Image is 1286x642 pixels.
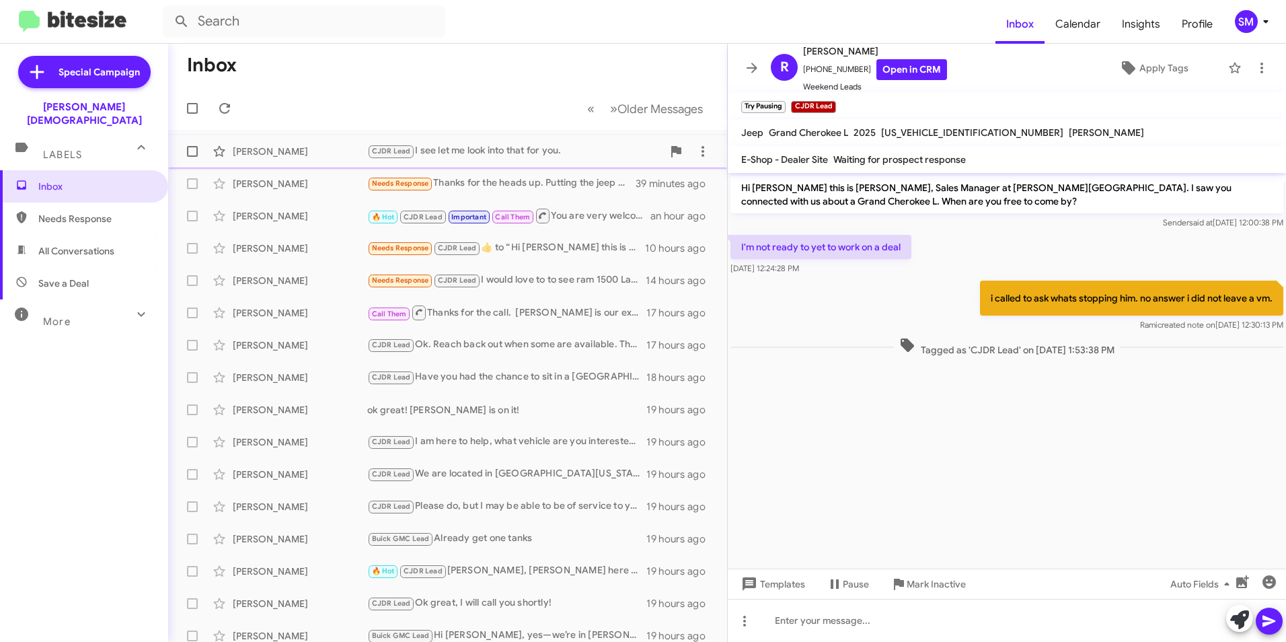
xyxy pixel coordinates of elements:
[372,470,411,478] span: CJDR Lead
[233,565,367,578] div: [PERSON_NAME]
[404,567,443,575] span: CJDR Lead
[367,337,646,353] div: Ok. Reach back out when some are available. Thank you
[646,403,716,417] div: 19 hours ago
[438,244,477,252] span: CJDR Lead
[646,435,716,449] div: 19 hours ago
[372,179,429,188] span: Needs Response
[881,127,1063,139] span: [US_VEHICLE_IDENTIFICATION_NUMBER]
[372,631,430,640] span: Buick GMC Lead
[880,572,977,596] button: Mark Inactive
[43,149,82,161] span: Labels
[1223,10,1271,33] button: SM
[1171,5,1223,44] a: Profile
[438,276,477,285] span: CJDR Lead
[1069,127,1144,139] span: [PERSON_NAME]
[233,145,367,158] div: [PERSON_NAME]
[233,177,367,190] div: [PERSON_NAME]
[1170,572,1235,596] span: Auto Fields
[233,500,367,513] div: [PERSON_NAME]
[367,143,663,159] div: I see let me look into that for you.
[404,213,443,221] span: CJDR Lead
[233,371,367,384] div: [PERSON_NAME]
[1085,56,1221,80] button: Apply Tags
[1111,5,1171,44] a: Insights
[367,499,646,514] div: Please do, but I may be able to be of service to you. Why is it a bad time?
[372,567,395,575] span: 🔥 Hot
[1158,320,1215,330] span: created note on
[233,242,367,255] div: [PERSON_NAME]
[816,572,880,596] button: Pause
[730,235,911,259] p: I'm not ready to yet to work on a deal
[367,176,636,191] div: Thanks for the heads up. Putting the jeep on hold for awhile
[646,338,716,352] div: 17 hours ago
[233,306,367,320] div: [PERSON_NAME]
[617,102,703,116] span: Older Messages
[646,532,716,546] div: 19 hours ago
[372,213,395,221] span: 🔥 Hot
[894,337,1120,357] span: Tagged as 'CJDR Lead' on [DATE] 1:53:38 PM
[803,59,947,80] span: [PHONE_NUMBER]
[38,212,153,225] span: Needs Response
[372,276,429,285] span: Needs Response
[187,55,237,76] h1: Inbox
[233,435,367,449] div: [PERSON_NAME]
[38,244,114,258] span: All Conversations
[163,5,445,38] input: Search
[233,209,367,223] div: [PERSON_NAME]
[372,147,411,155] span: CJDR Lead
[367,596,646,611] div: Ok great, I will call you shortly!
[367,207,650,224] div: You are very welcome. Let us know if anything chnages.
[233,597,367,610] div: [PERSON_NAME]
[233,468,367,481] div: [PERSON_NAME]
[451,213,486,221] span: Important
[739,572,805,596] span: Templates
[646,500,716,513] div: 19 hours ago
[38,277,89,290] span: Save a Deal
[367,304,646,321] div: Thanks for the call. [PERSON_NAME] is our expert on EV vehicles. His contact number is [PHONE_NUM...
[741,101,786,113] small: Try Pausing
[646,371,716,384] div: 18 hours ago
[233,532,367,546] div: [PERSON_NAME]
[579,95,603,122] button: Previous
[38,180,153,193] span: Inbox
[1163,217,1283,227] span: Sender [DATE] 12:00:38 PM
[372,310,407,318] span: Call Them
[843,572,869,596] span: Pause
[495,213,530,221] span: Call Them
[854,127,876,139] span: 2025
[646,597,716,610] div: 19 hours ago
[636,177,716,190] div: 39 minutes ago
[995,5,1045,44] a: Inbox
[728,572,816,596] button: Templates
[367,273,646,288] div: I would love to to see ram 1500 Laramie or limited with the rain box
[1045,5,1111,44] a: Calendar
[803,80,947,94] span: Weekend Leads
[791,101,835,113] small: CJDR Lead
[1189,217,1213,227] span: said at
[233,274,367,287] div: [PERSON_NAME]
[233,403,367,417] div: [PERSON_NAME]
[646,274,716,287] div: 14 hours ago
[980,281,1283,316] p: i called to ask whats stopping him. no answer i did not leave a vm.
[730,176,1283,213] p: Hi [PERSON_NAME] this is [PERSON_NAME], Sales Manager at [PERSON_NAME][GEOGRAPHIC_DATA]. I saw yo...
[367,240,645,256] div: ​👍​ to “ Hi [PERSON_NAME] this is [PERSON_NAME], Sales Manager at [PERSON_NAME][GEOGRAPHIC_DATA]....
[372,502,411,511] span: CJDR Lead
[367,403,646,417] div: ok great! [PERSON_NAME] is on it!
[730,263,799,273] span: [DATE] 12:24:28 PM
[372,244,429,252] span: Needs Response
[580,95,711,122] nav: Page navigation example
[372,599,411,608] span: CJDR Lead
[367,531,646,546] div: Already get one tanks
[367,369,646,385] div: Have you had the chance to sit in a [GEOGRAPHIC_DATA] and drive one? I definitely think this vehi...
[372,437,411,446] span: CJDR Lead
[646,565,716,578] div: 19 hours ago
[18,56,151,88] a: Special Campaign
[650,209,716,223] div: an hour ago
[833,153,966,166] span: Waiting for prospect response
[1139,56,1188,80] span: Apply Tags
[610,100,617,117] span: »
[780,57,789,78] span: R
